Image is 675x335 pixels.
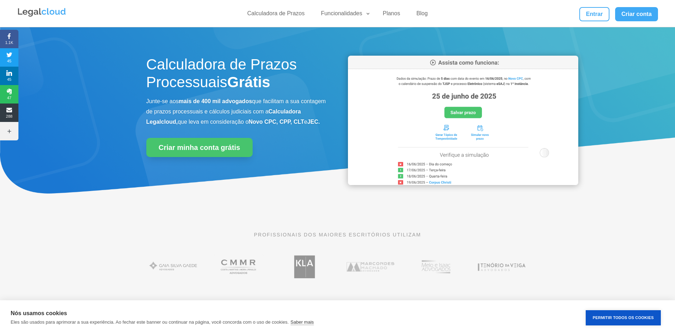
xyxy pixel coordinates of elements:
img: Costa Martins Meira Rinaldi Advogados [212,252,266,282]
a: Calculadora de Prazos Processuais da Legalcloud [348,180,578,186]
img: Tenório da Veiga Advogados [474,252,529,282]
a: Criar minha conta grátis [146,138,253,157]
p: PROFISSIONAIS DOS MAIORES ESCRITÓRIOS UTILIZAM [146,231,529,239]
a: Entrar [579,7,609,21]
strong: Grátis [227,74,270,90]
a: Blog [412,10,432,20]
b: JEC. [307,119,320,125]
b: Novo CPC, CPP, CLT [249,119,304,125]
p: Eles são usados para aprimorar a sua experiência. Ao fechar este banner ou continuar na página, v... [11,319,289,325]
a: Saber mais [291,319,314,325]
p: Junte-se aos que facilitam a sua contagem de prazos processuais e cálculos judiciais com a que le... [146,96,327,127]
img: Koury Lopes Advogados [277,252,332,282]
a: Planos [378,10,404,20]
strong: Nós usamos cookies [11,310,67,316]
a: Calculadora de Prazos [243,10,309,20]
img: Marcondes Machado Advogados utilizam a Legalcloud [343,252,398,282]
a: Logo da Legalcloud [17,13,67,19]
button: Permitir Todos os Cookies [586,310,661,325]
img: Calculadora de Prazos Processuais da Legalcloud [348,56,578,185]
b: Calculadora Legalcloud, [146,108,301,125]
img: Profissionais do escritório Melo e Isaac Advogados utilizam a Legalcloud [409,252,463,282]
img: Legalcloud Logo [17,7,67,18]
a: Criar conta [615,7,658,21]
h1: Calculadora de Prazos Processuais [146,56,327,95]
b: mais de 400 mil advogados [179,98,252,104]
a: Funcionalidades [317,10,371,20]
img: Gaia Silva Gaede Advogados Associados [146,252,201,282]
